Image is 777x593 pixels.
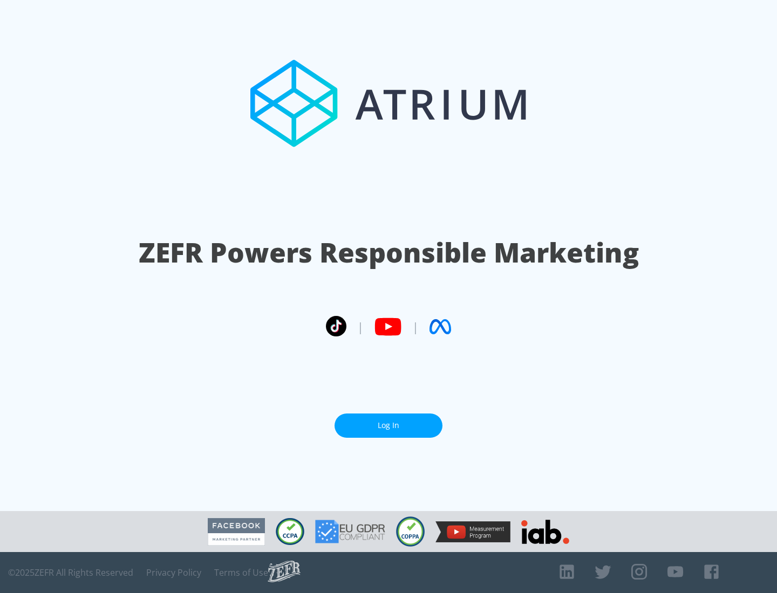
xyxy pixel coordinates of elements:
img: YouTube Measurement Program [435,521,510,542]
img: GDPR Compliant [315,520,385,543]
a: Log In [335,413,442,438]
h1: ZEFR Powers Responsible Marketing [139,234,639,271]
img: Facebook Marketing Partner [208,518,265,546]
span: © 2025 ZEFR All Rights Reserved [8,567,133,578]
span: | [357,319,364,335]
a: Terms of Use [214,567,268,578]
img: COPPA Compliant [396,516,425,547]
img: CCPA Compliant [276,518,304,545]
img: IAB [521,520,569,544]
span: | [412,319,419,335]
a: Privacy Policy [146,567,201,578]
